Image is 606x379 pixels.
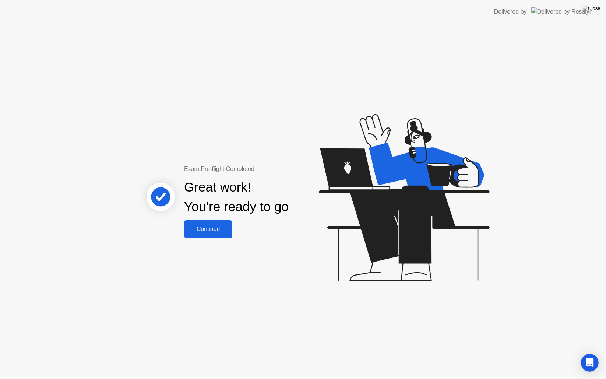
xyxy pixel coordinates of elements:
[531,7,593,16] img: Delivered by Rosalyn
[494,7,527,16] div: Delivered by
[184,178,289,217] div: Great work! You’re ready to go
[581,354,599,372] div: Open Intercom Messenger
[582,6,600,11] img: Close
[184,165,336,173] div: Exam Pre-flight Completed
[184,220,232,238] button: Continue
[186,226,230,232] div: Continue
